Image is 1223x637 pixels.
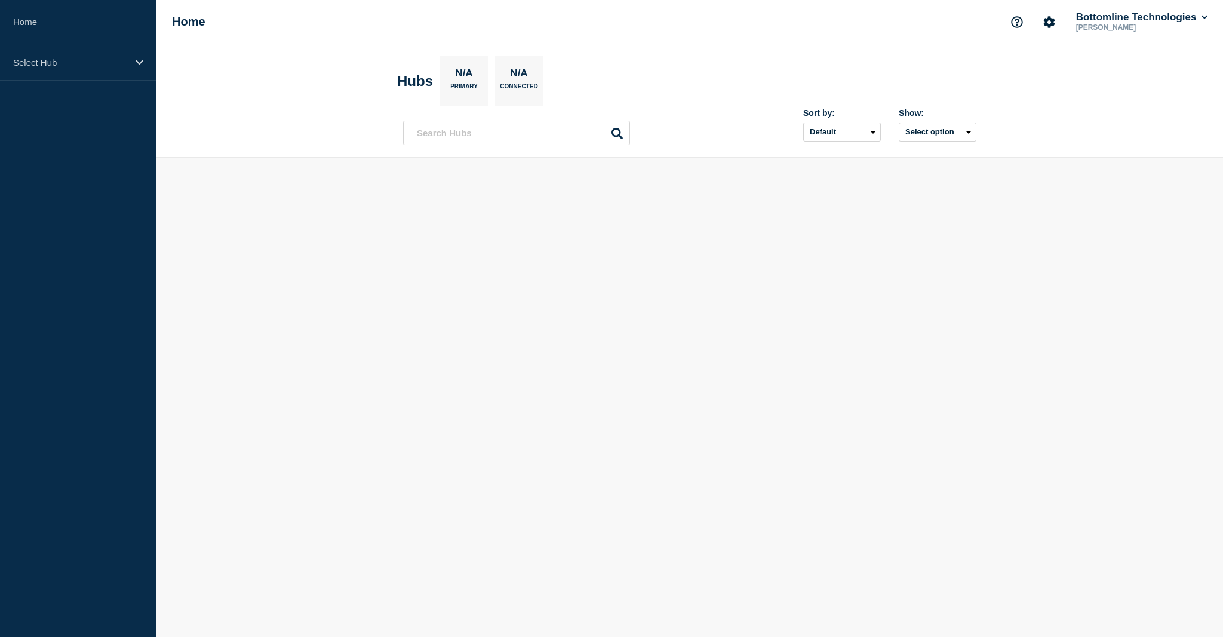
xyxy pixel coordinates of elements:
h1: Home [172,15,205,29]
p: N/A [451,68,477,83]
input: Search Hubs [403,121,630,145]
div: Show: [899,108,976,118]
div: Sort by: [803,108,881,118]
h2: Hubs [397,73,433,90]
p: Select Hub [13,57,128,68]
button: Account settings [1037,10,1062,35]
p: [PERSON_NAME] [1074,23,1198,32]
button: Support [1004,10,1030,35]
p: Connected [500,83,537,96]
button: Bottomline Technologies [1074,11,1210,23]
select: Sort by [803,122,881,142]
p: N/A [506,68,532,83]
button: Select option [899,122,976,142]
p: Primary [450,83,478,96]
